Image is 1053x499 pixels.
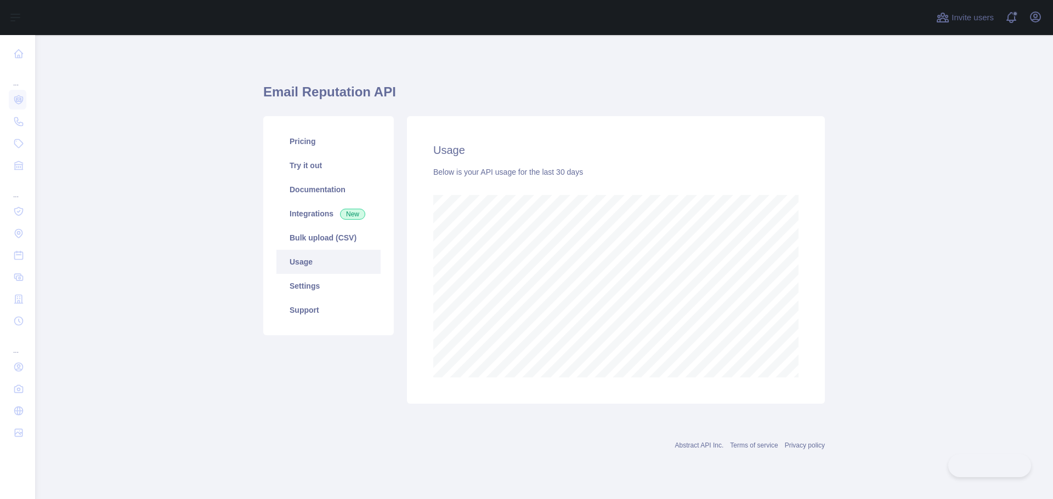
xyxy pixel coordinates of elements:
[276,153,381,177] a: Try it out
[9,333,26,355] div: ...
[276,129,381,153] a: Pricing
[276,250,381,274] a: Usage
[276,298,381,322] a: Support
[276,274,381,298] a: Settings
[276,226,381,250] a: Bulk upload (CSV)
[675,441,724,449] a: Abstract API Inc.
[785,441,825,449] a: Privacy policy
[276,177,381,202] a: Documentation
[948,454,1031,477] iframe: Toggle Customer Support
[952,12,994,24] span: Invite users
[433,142,799,158] h2: Usage
[263,83,825,110] h1: Email Reputation API
[9,177,26,199] div: ...
[276,202,381,226] a: Integrations New
[934,9,996,26] button: Invite users
[433,167,799,177] div: Below is your API usage for the last 30 days
[9,66,26,88] div: ...
[730,441,778,449] a: Terms of service
[340,209,365,220] span: New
